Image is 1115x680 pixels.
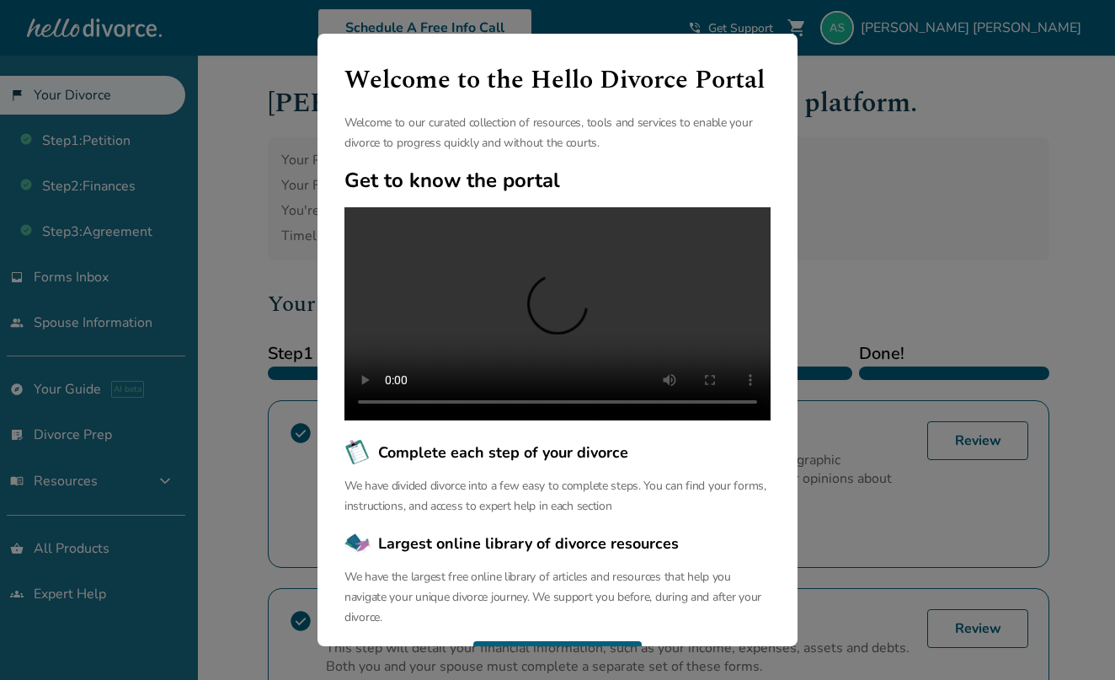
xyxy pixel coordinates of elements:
p: Welcome to our curated collection of resources, tools and services to enable your divorce to prog... [344,113,771,153]
button: Continue [473,641,642,678]
span: Largest online library of divorce resources [378,533,679,554]
p: We have the largest free online library of articles and resources that help you navigate your uni... [344,567,771,628]
h1: Welcome to the Hello Divorce Portal [344,61,771,99]
span: Complete each step of your divorce [378,442,628,463]
img: Complete each step of your divorce [344,439,371,466]
p: We have divided divorce into a few easy to complete steps. You can find your forms, instructions,... [344,476,771,517]
h2: Get to know the portal [344,167,771,194]
img: Largest online library of divorce resources [344,530,371,557]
